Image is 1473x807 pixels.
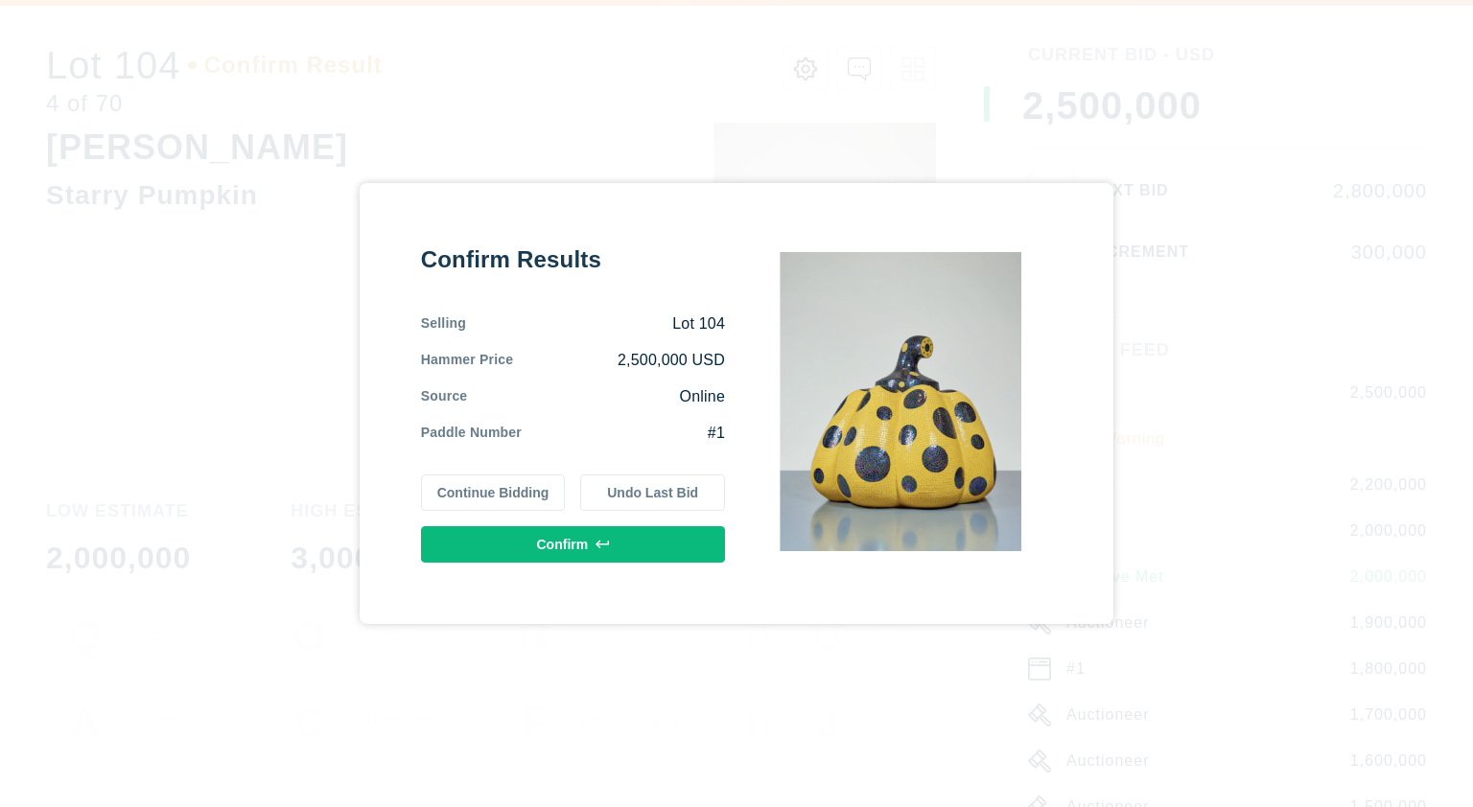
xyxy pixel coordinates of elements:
[466,313,725,334] div: Lot 104
[421,423,522,444] div: Paddle Number
[421,386,468,407] div: Source
[421,313,466,334] div: Selling
[467,386,725,407] div: Online
[421,526,725,563] button: Confirm
[513,350,725,371] div: 2,500,000 USD
[421,244,725,275] div: Confirm Results
[522,423,725,444] div: #1
[421,474,566,511] button: Continue Bidding
[580,474,725,511] button: Undo Last Bid
[421,350,514,371] div: Hammer Price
